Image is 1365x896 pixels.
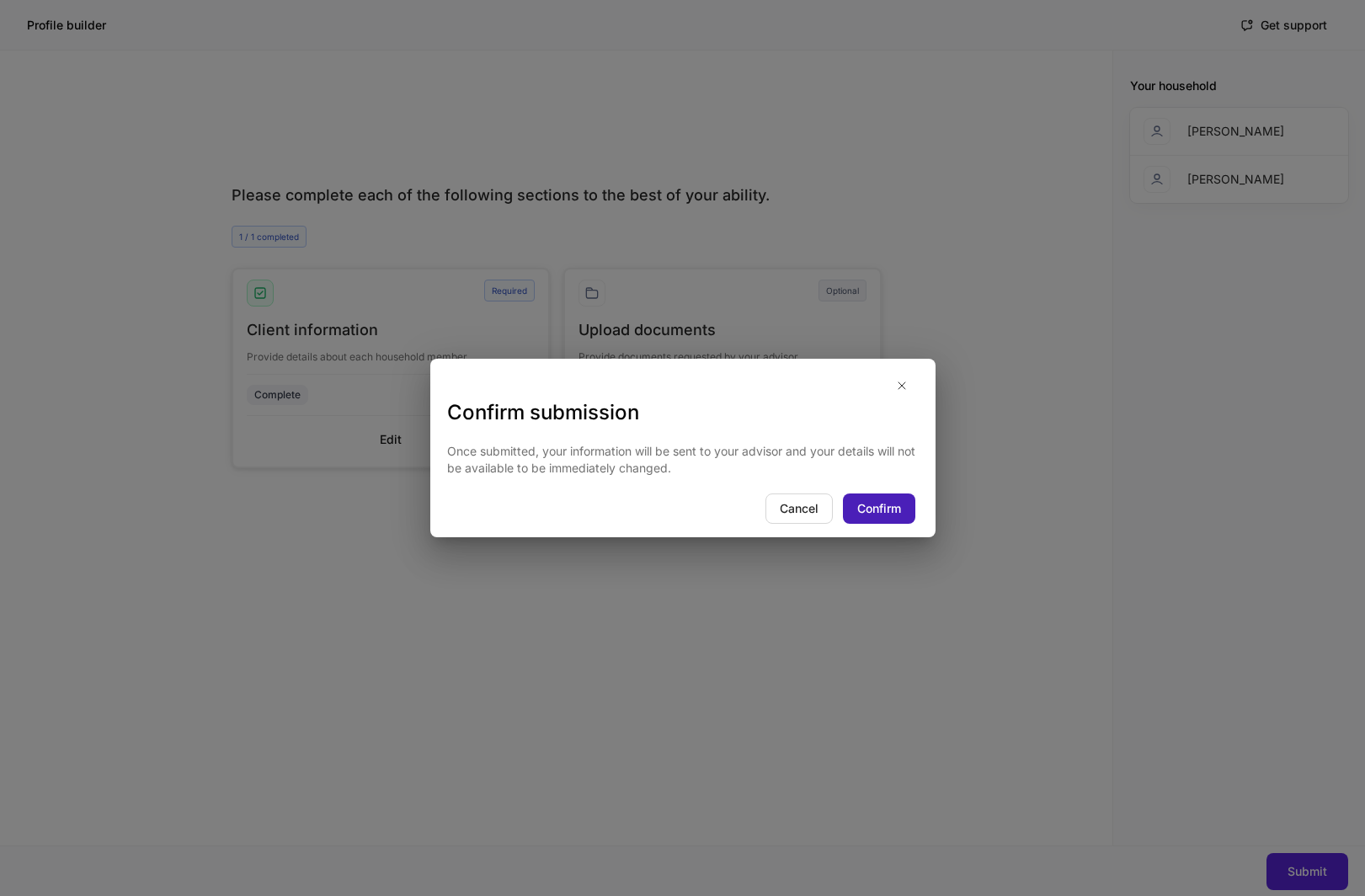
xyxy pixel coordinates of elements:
div: Cancel [780,500,818,517]
div: Confirm [857,500,901,517]
p: Once submitted, your information will be sent to your advisor and your details will not be availa... [447,443,919,477]
button: Confirm [843,493,915,524]
h3: Confirm submission [447,399,919,426]
button: Cancel [765,493,833,524]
